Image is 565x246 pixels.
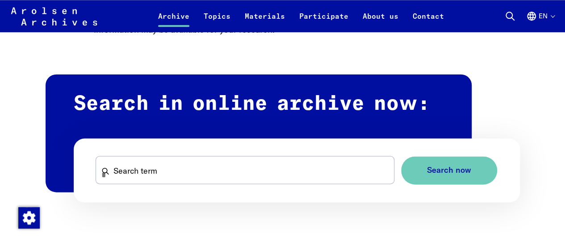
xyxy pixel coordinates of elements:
a: Topics [197,11,238,32]
img: Change consent [18,207,40,229]
button: Search now [401,156,497,184]
button: English, language selection [526,11,554,32]
a: Materials [238,11,292,32]
a: Participate [292,11,356,32]
a: About us [356,11,406,32]
a: Contact [406,11,451,32]
div: Change consent [18,207,39,228]
span: Search now [427,166,471,175]
nav: Primary [151,5,451,27]
a: Archive [151,11,197,32]
h2: Search in online archive now: [46,74,472,192]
